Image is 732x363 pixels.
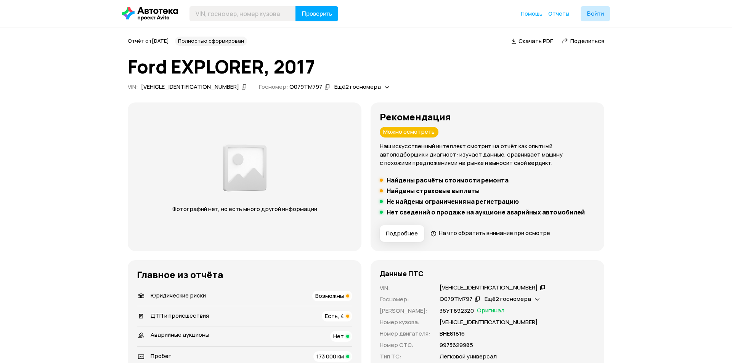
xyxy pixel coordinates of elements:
span: ДТП и происшествия [151,312,209,320]
h5: Найдены расчёты стоимости ремонта [387,176,509,184]
span: Госномер: [259,83,288,91]
h5: Не найдены ограничения на регистрацию [387,198,519,205]
p: Госномер : [380,295,430,304]
span: Отчёты [548,10,569,17]
p: Фотографий нет, но есть много другой информации [165,205,324,213]
span: VIN : [128,83,138,91]
a: Скачать PDF [511,37,553,45]
button: Подробнее [380,225,424,242]
div: [VEHICLE_IDENTIFICATION_NUMBER] [141,83,239,91]
p: 36УТ892320 [440,307,474,315]
span: Помощь [521,10,543,17]
p: ВНЕ81816 [440,329,465,338]
span: Войти [587,11,604,17]
span: Возможны [315,292,344,300]
h5: Нет сведений о продаже на аукционе аварийных автомобилей [387,208,585,216]
span: Ещё 2 госномера [485,295,531,303]
p: Номер двигателя : [380,329,430,338]
div: О079ТМ797 [440,295,472,303]
span: Поделиться [570,37,604,45]
span: Пробег [151,352,171,360]
img: 2a3f492e8892fc00.png [221,140,269,196]
p: [VEHICLE_IDENTIFICATION_NUMBER] [440,318,538,326]
p: Легковой универсал [440,352,497,361]
span: Отчёт от [DATE] [128,37,169,44]
span: Ещё 2 госномера [334,83,381,91]
a: Поделиться [562,37,604,45]
p: Тип ТС : [380,352,430,361]
span: Юридические риски [151,291,206,299]
p: VIN : [380,284,430,292]
span: Подробнее [386,230,418,237]
span: Аварийные аукционы [151,331,209,339]
input: VIN, госномер, номер кузова [189,6,296,21]
button: Войти [581,6,610,21]
a: Помощь [521,10,543,18]
a: На что обратить внимание при осмотре [430,229,550,237]
p: Номер кузова : [380,318,430,326]
div: О079ТМ797 [289,83,322,91]
h4: Данные ПТС [380,269,424,278]
p: 9973629985 [440,341,473,349]
p: Номер СТС : [380,341,430,349]
span: Проверить [302,11,332,17]
div: Можно осмотреть [380,127,438,138]
h3: Рекомендация [380,112,595,122]
span: Оригинал [477,307,504,315]
span: Скачать PDF [518,37,553,45]
h1: Ford EXPLORER, 2017 [128,56,604,77]
h5: Найдены страховые выплаты [387,187,480,195]
div: Полностью сформирован [175,37,247,46]
span: 173 000 км [316,352,344,360]
span: Есть, 4 [325,312,344,320]
div: [VEHICLE_IDENTIFICATION_NUMBER] [440,284,538,292]
a: Отчёты [548,10,569,18]
button: Проверить [295,6,338,21]
h3: Главное из отчёта [137,269,352,280]
span: На что обратить внимание при осмотре [439,229,550,237]
p: [PERSON_NAME] : [380,307,430,315]
span: Нет [333,332,344,340]
p: Наш искусственный интеллект смотрит на отчёт как опытный автоподборщик и диагност: изучает данные... [380,142,595,167]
